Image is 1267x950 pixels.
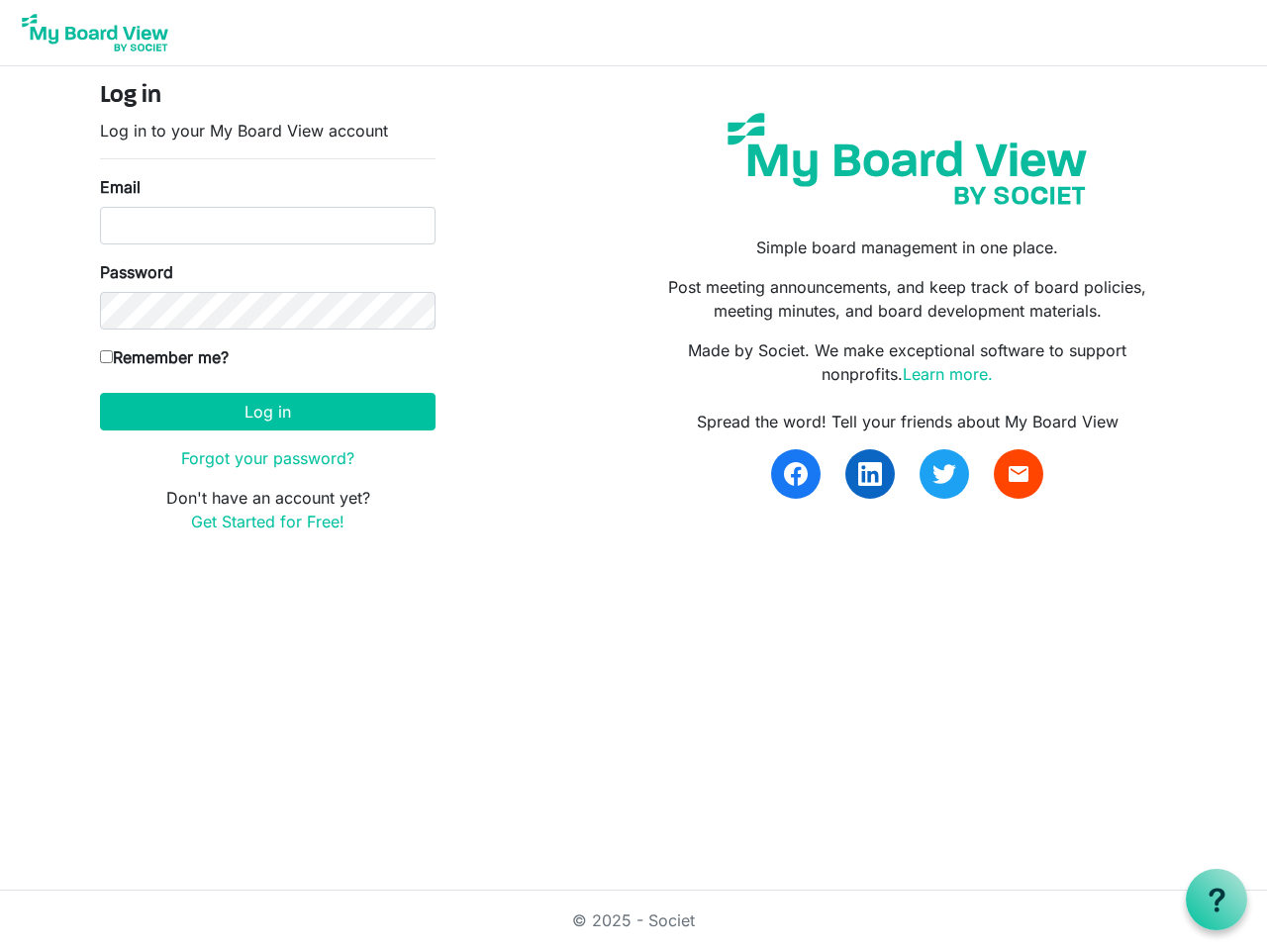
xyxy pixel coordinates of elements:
[784,462,808,486] img: facebook.svg
[648,236,1167,259] p: Simple board management in one place.
[858,462,882,486] img: linkedin.svg
[100,260,173,284] label: Password
[191,512,344,531] a: Get Started for Free!
[100,486,436,533] p: Don't have an account yet?
[100,82,436,111] h4: Log in
[572,910,695,930] a: © 2025 - Societ
[100,393,436,430] button: Log in
[16,8,174,57] img: My Board View Logo
[648,410,1167,433] div: Spread the word! Tell your friends about My Board View
[713,98,1102,220] img: my-board-view-societ.svg
[1007,462,1030,486] span: email
[932,462,956,486] img: twitter.svg
[648,338,1167,386] p: Made by Societ. We make exceptional software to support nonprofits.
[100,350,113,363] input: Remember me?
[100,119,436,142] p: Log in to your My Board View account
[648,275,1167,323] p: Post meeting announcements, and keep track of board policies, meeting minutes, and board developm...
[100,345,229,369] label: Remember me?
[100,175,141,199] label: Email
[903,364,993,384] a: Learn more.
[994,449,1043,499] a: email
[181,448,354,468] a: Forgot your password?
